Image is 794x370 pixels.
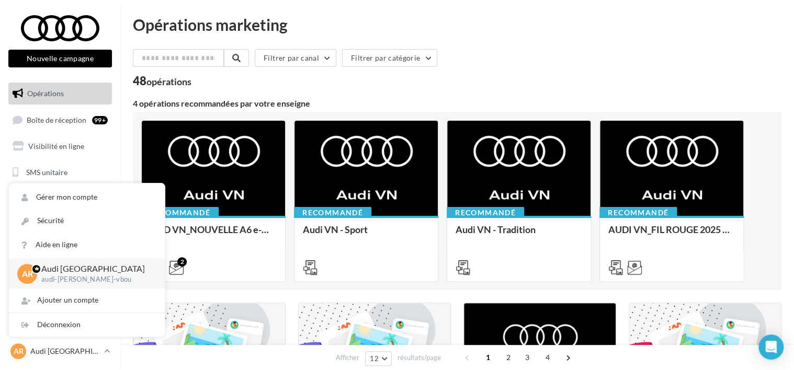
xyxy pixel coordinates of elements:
div: AUDI VN_FIL ROUGE 2025 - A1, Q2, Q3, Q5 et Q4 e-tron [608,224,735,245]
a: Sécurité [9,209,165,233]
div: 48 [133,75,191,87]
a: AR Audi [GEOGRAPHIC_DATA] [8,341,112,361]
div: 4 opérations recommandées par votre enseigne [133,99,781,108]
div: Recommandé [141,207,219,218]
span: Afficher [336,353,359,363]
a: PLV et print personnalisable [6,239,114,270]
span: AR [14,346,24,356]
a: Aide en ligne [9,233,165,257]
span: Opérations [27,89,64,98]
span: résultats/page [398,353,441,363]
span: 12 [370,354,379,363]
div: 99+ [92,116,108,124]
p: audi-[PERSON_NAME]-vbou [41,275,148,284]
span: AR [22,268,33,280]
button: Filtrer par catégorie [342,49,437,67]
div: Open Intercom Messenger [758,334,784,360]
p: Audi [GEOGRAPHIC_DATA] [30,346,100,356]
div: Recommandé [447,207,524,218]
a: Visibilité en ligne [6,135,114,157]
span: Visibilité en ligne [28,142,84,151]
div: Ajouter un compte [9,288,165,312]
span: 4 [539,349,556,366]
div: Opérations marketing [133,17,781,32]
div: AUD VN_NOUVELLE A6 e-tron [150,224,277,245]
button: 12 [365,351,392,366]
span: 2 [500,349,517,366]
a: Gérer mon compte [9,186,165,209]
div: Audi VN - Tradition [456,224,582,245]
p: Audi [GEOGRAPHIC_DATA] [41,263,148,275]
a: SMS unitaire [6,161,114,183]
a: Boîte de réception99+ [6,109,114,131]
div: Audi VN - Sport [303,224,429,245]
a: Opérations [6,83,114,105]
button: Filtrer par canal [255,49,336,67]
div: Déconnexion [9,313,165,337]
span: Boîte de réception [27,115,86,124]
span: 3 [519,349,536,366]
a: Campagnes [6,188,114,210]
button: Nouvelle campagne [8,50,112,67]
div: Recommandé [599,207,677,218]
span: 1 [480,349,496,366]
div: Recommandé [294,207,371,218]
a: Médiathèque [6,213,114,235]
div: opérations [146,77,191,86]
div: 2 [177,257,187,267]
span: SMS unitaire [26,168,67,177]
